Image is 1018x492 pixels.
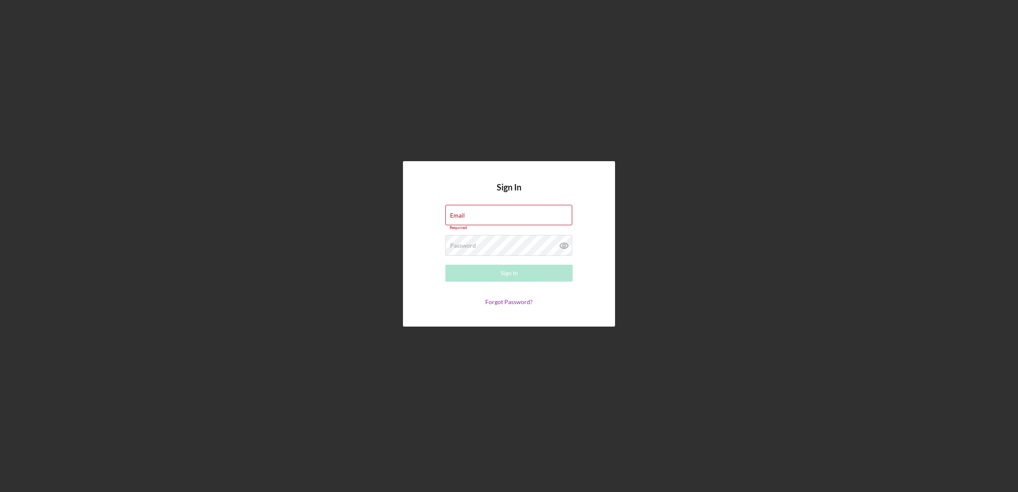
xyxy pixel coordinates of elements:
button: Sign In [445,265,573,282]
div: Sign In [501,265,518,282]
h4: Sign In [497,182,521,205]
div: Required [445,225,573,230]
label: Password [450,242,476,249]
label: Email [450,212,465,219]
a: Forgot Password? [485,298,533,305]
